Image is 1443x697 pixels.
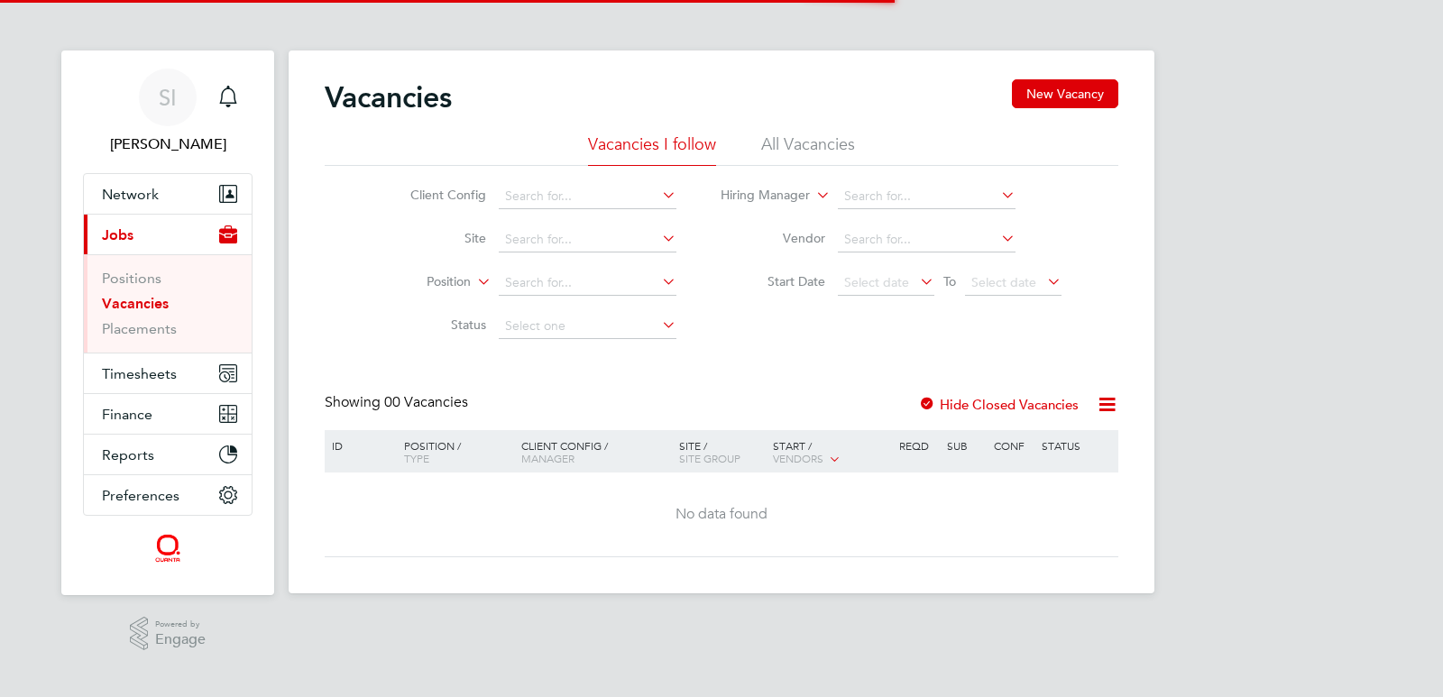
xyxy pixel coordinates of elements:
[499,314,676,339] input: Select one
[773,451,823,465] span: Vendors
[382,316,486,333] label: Status
[102,446,154,463] span: Reports
[102,406,152,423] span: Finance
[938,270,961,293] span: To
[102,226,133,243] span: Jobs
[768,430,895,475] div: Start /
[918,396,1079,413] label: Hide Closed Vacancies
[844,274,909,290] span: Select date
[521,451,574,465] span: Manager
[102,295,169,312] a: Vacancies
[84,254,252,353] div: Jobs
[499,227,676,252] input: Search for...
[391,430,517,473] div: Position /
[517,430,675,473] div: Client Config /
[61,50,274,595] nav: Main navigation
[971,274,1036,290] span: Select date
[1012,79,1118,108] button: New Vacancy
[84,353,252,393] button: Timesheets
[84,394,252,434] button: Finance
[942,430,989,461] div: Sub
[83,133,253,155] span: Suzie Ingle
[679,451,740,465] span: Site Group
[761,133,855,166] li: All Vacancies
[404,451,429,465] span: Type
[382,187,486,203] label: Client Config
[838,227,1016,252] input: Search for...
[83,534,253,563] a: Go to home page
[706,187,810,205] label: Hiring Manager
[102,487,179,504] span: Preferences
[159,86,177,109] span: SI
[499,184,676,209] input: Search for...
[675,430,769,473] div: Site /
[588,133,716,166] li: Vacancies I follow
[84,475,252,515] button: Preferences
[327,505,1116,524] div: No data found
[499,271,676,296] input: Search for...
[83,69,253,155] a: SI[PERSON_NAME]
[721,230,825,246] label: Vendor
[84,215,252,254] button: Jobs
[84,174,252,214] button: Network
[721,273,825,289] label: Start Date
[895,430,942,461] div: Reqd
[102,320,177,337] a: Placements
[382,230,486,246] label: Site
[325,79,452,115] h2: Vacancies
[838,184,1016,209] input: Search for...
[367,273,471,291] label: Position
[102,270,161,287] a: Positions
[102,186,159,203] span: Network
[154,534,180,563] img: quantacontracts-logo-retina.png
[84,435,252,474] button: Reports
[384,393,468,411] span: 00 Vacancies
[102,365,177,382] span: Timesheets
[1037,430,1116,461] div: Status
[989,430,1036,461] div: Conf
[130,617,207,651] a: Powered byEngage
[155,617,206,632] span: Powered by
[155,632,206,647] span: Engage
[327,430,391,461] div: ID
[325,393,472,412] div: Showing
